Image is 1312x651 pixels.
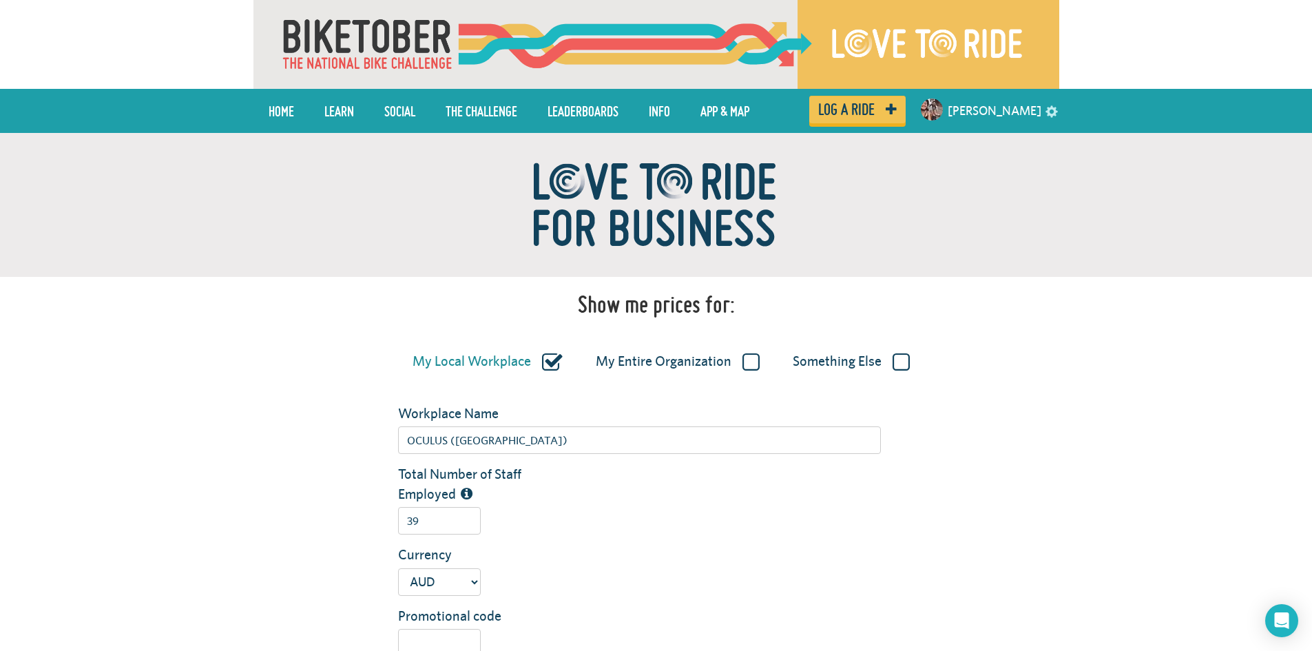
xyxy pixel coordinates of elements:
[537,94,629,128] a: Leaderboards
[809,96,906,123] a: Log a ride
[1265,604,1298,637] div: Open Intercom Messenger
[578,291,735,318] h1: Show me prices for:
[388,404,556,424] label: Workplace Name
[921,99,943,121] img: Small navigation user avatar
[435,94,528,128] a: The Challenge
[461,487,472,501] i: The total number of people employed by this organization/workplace, including part time staff.
[638,94,680,128] a: Info
[1045,104,1058,117] a: settings drop down toggle
[374,94,426,128] a: Social
[818,103,875,116] span: Log a ride
[793,353,910,371] label: Something Else
[314,94,364,128] a: LEARN
[388,606,556,626] label: Promotional code
[690,94,760,128] a: App & Map
[596,353,760,371] label: My Entire Organization
[388,464,556,504] label: Total Number of Staff Employed
[258,94,304,128] a: Home
[413,353,563,371] label: My Local Workplace
[948,94,1041,127] a: [PERSON_NAME]
[388,545,556,565] label: Currency
[484,133,829,277] img: ltr_for_biz-e6001c5fe4d5a622ce57f6846a52a92b55b8f49da94d543b329e0189dcabf444.png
